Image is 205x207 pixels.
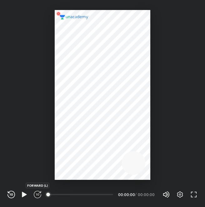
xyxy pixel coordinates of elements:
div: 00:00:00 [118,193,134,196]
div: FORWARD (L) [26,183,49,188]
div: / [135,193,137,196]
img: wMgqJGBwKWe8AAAAABJRU5ErkJggg== [55,10,62,17]
div: 00:00:00 [138,193,155,196]
img: logo.2a7e12a2.svg [60,15,88,19]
